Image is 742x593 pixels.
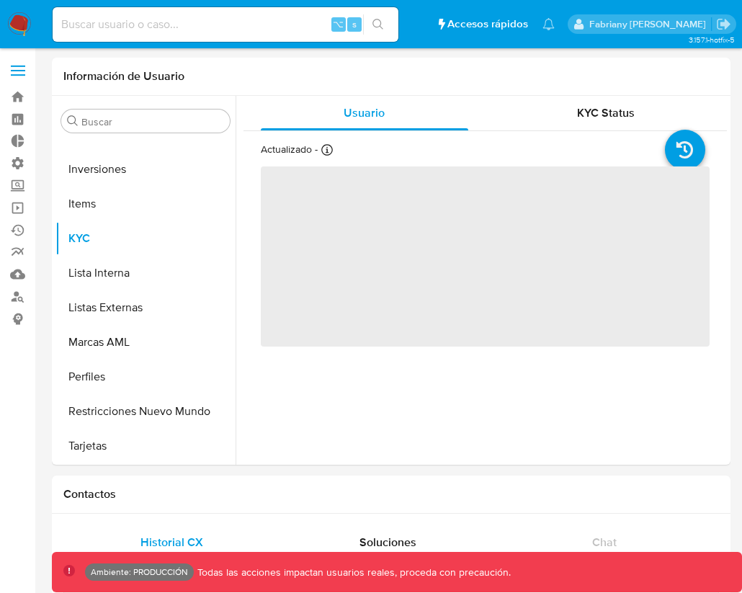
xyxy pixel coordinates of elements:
a: Salir [716,17,731,32]
span: Historial CX [140,534,203,550]
button: KYC [55,221,236,256]
span: ⌥ [333,17,344,31]
span: Accesos rápidos [447,17,528,32]
span: Chat [592,534,617,550]
button: Lista Interna [55,256,236,290]
button: search-icon [363,14,393,35]
span: s [352,17,357,31]
button: Buscar [67,115,79,127]
span: KYC Status [577,104,635,121]
button: Perfiles [55,360,236,394]
p: Ambiente: PRODUCCIÓN [91,569,188,575]
button: Inversiones [55,152,236,187]
span: ‌ [261,166,710,347]
h1: Contactos [63,487,719,501]
p: Actualizado - [261,143,318,156]
input: Buscar usuario o caso... [53,15,398,34]
input: Buscar [81,115,224,128]
button: Items [55,187,236,221]
button: Tarjetas [55,429,236,463]
p: Todas las acciones impactan usuarios reales, proceda con precaución. [194,566,511,579]
a: Notificaciones [542,18,555,30]
span: Soluciones [359,534,416,550]
button: Listas Externas [55,290,236,325]
h1: Información de Usuario [63,69,184,84]
button: Marcas AML [55,325,236,360]
span: Usuario [344,104,385,121]
button: Restricciones Nuevo Mundo [55,394,236,429]
p: fabriany.orrego@mercadolibre.com.co [589,17,711,31]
